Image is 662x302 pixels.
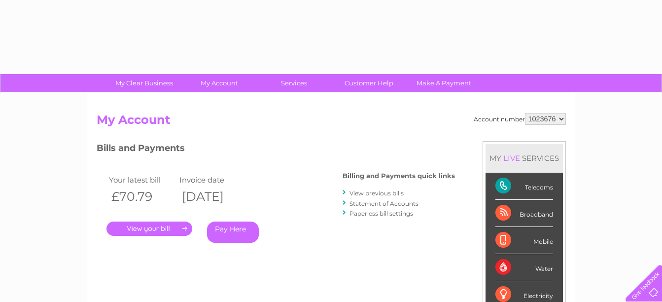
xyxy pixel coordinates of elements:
div: Broadband [495,200,553,227]
h4: Billing and Payments quick links [343,172,455,180]
a: Customer Help [328,74,410,92]
th: £70.79 [106,187,177,207]
th: [DATE] [177,187,248,207]
div: Water [495,254,553,281]
a: View previous bills [349,189,404,197]
a: Statement of Accounts [349,200,418,207]
td: Invoice date [177,173,248,187]
h2: My Account [97,113,566,132]
div: Telecoms [495,173,553,200]
h3: Bills and Payments [97,141,455,158]
a: Paperless bill settings [349,210,413,217]
div: Account number [474,113,566,125]
a: My Account [178,74,260,92]
a: Make A Payment [403,74,485,92]
div: Mobile [495,227,553,254]
td: Your latest bill [106,173,177,187]
div: LIVE [501,153,522,163]
a: Services [253,74,335,92]
a: My Clear Business [104,74,185,92]
a: . [106,222,192,236]
div: MY SERVICES [486,144,563,172]
a: Pay Here [207,222,259,243]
